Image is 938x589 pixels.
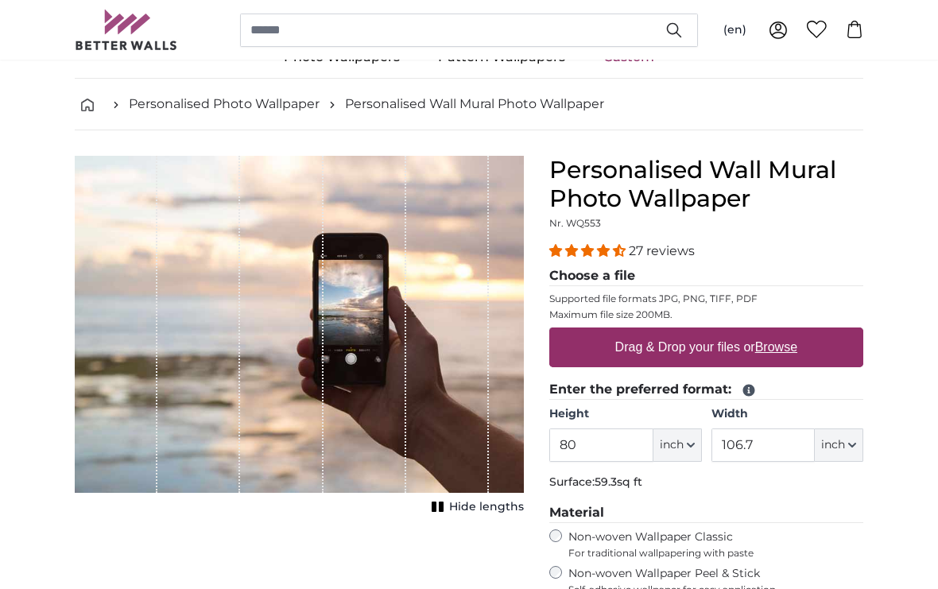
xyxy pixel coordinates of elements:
[549,503,863,523] legend: Material
[129,95,320,114] a: Personalised Photo Wallpaper
[595,475,642,489] span: 59.3sq ft
[549,243,629,258] span: 4.41 stars
[821,437,845,453] span: inch
[75,79,863,130] nav: breadcrumbs
[711,406,863,422] label: Width
[815,428,863,462] button: inch
[711,16,759,45] button: (en)
[345,95,604,114] a: Personalised Wall Mural Photo Wallpaper
[568,547,863,560] span: For traditional wallpapering with paste
[427,496,524,518] button: Hide lengths
[629,243,695,258] span: 27 reviews
[549,406,701,422] label: Height
[549,475,863,490] p: Surface:
[449,499,524,515] span: Hide lengths
[549,156,863,213] h1: Personalised Wall Mural Photo Wallpaper
[609,331,804,363] label: Drag & Drop your files or
[755,340,797,354] u: Browse
[653,428,702,462] button: inch
[549,308,863,321] p: Maximum file size 200MB.
[75,156,524,518] div: 1 of 1
[549,380,863,400] legend: Enter the preferred format:
[549,266,863,286] legend: Choose a file
[75,10,178,50] img: Betterwalls
[568,529,863,560] label: Non-woven Wallpaper Classic
[549,293,863,305] p: Supported file formats JPG, PNG, TIFF, PDF
[660,437,684,453] span: inch
[549,217,601,229] span: Nr. WQ553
